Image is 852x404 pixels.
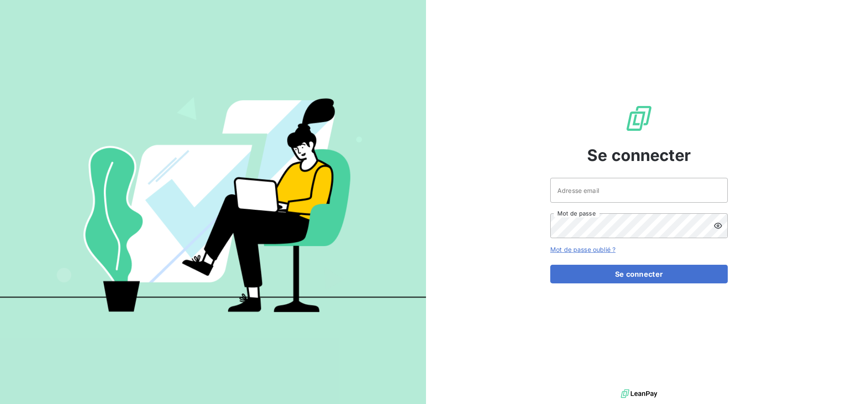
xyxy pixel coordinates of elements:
a: Mot de passe oublié ? [550,246,615,253]
button: Se connecter [550,265,728,283]
input: placeholder [550,178,728,203]
img: Logo LeanPay [625,104,653,133]
img: logo [621,387,657,400]
span: Se connecter [587,143,691,167]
